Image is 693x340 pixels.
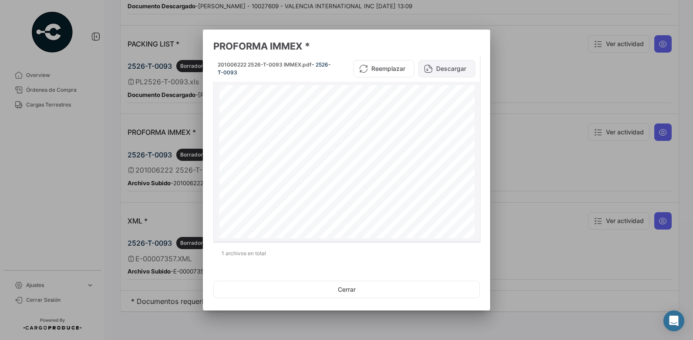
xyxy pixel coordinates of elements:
[418,60,475,77] button: Descargar
[213,243,480,264] div: 1 archivos en total
[213,281,480,298] button: Cerrar
[353,60,414,77] button: Reemplazar
[663,310,684,331] div: Abrir Intercom Messenger
[213,40,480,52] h3: PROFORMA IMMEX *
[218,61,312,68] span: 201006222 2526-T-0093 IMMEX.pdf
